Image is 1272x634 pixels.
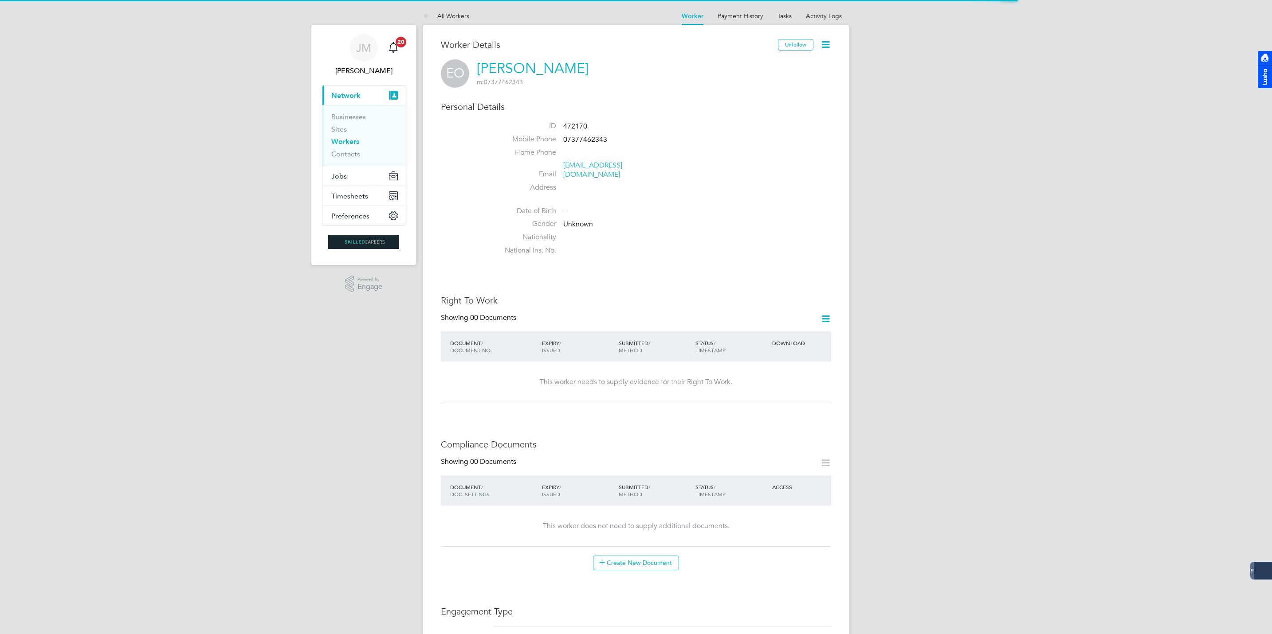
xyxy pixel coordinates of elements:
span: Unknown [563,220,593,229]
span: / [714,339,715,346]
label: Nationality [494,233,556,242]
span: 472170 [563,122,587,131]
button: Create New Document [593,556,679,570]
div: SUBMITTED [616,479,693,502]
span: EO [441,59,469,88]
label: Gender [494,219,556,229]
span: / [559,483,561,490]
span: Powered by [357,276,382,283]
nav: Main navigation [311,25,416,265]
span: / [648,483,650,490]
div: EXPIRY [540,479,616,502]
span: JM [356,42,371,54]
div: This worker needs to supply evidence for their Right To Work. [450,377,822,387]
span: / [648,339,650,346]
span: / [714,483,715,490]
a: Payment History [718,12,763,20]
span: Network [331,91,361,100]
button: Timesheets [322,186,405,206]
div: ACCESS [770,479,831,495]
div: EXPIRY [540,335,616,358]
h3: Right To Work [441,295,831,306]
label: Address [494,183,556,192]
button: Jobs [322,166,405,186]
a: All Workers [423,12,469,20]
span: Preferences [331,212,369,220]
span: TIMESTAMP [695,490,726,498]
a: 20 [385,34,402,62]
button: Unfollow [778,39,813,51]
h3: Compliance Documents [441,439,831,450]
span: 00 Documents [470,457,516,466]
h3: Engagement Type [441,606,831,617]
div: This worker does not need to supply additional documents. [450,521,822,531]
span: Jobs [331,172,347,180]
h3: Worker Details [441,39,778,51]
span: / [559,339,561,346]
a: [PERSON_NAME] [477,60,589,77]
span: / [481,483,483,490]
span: m: [477,78,484,86]
h3: Personal Details [441,101,831,113]
label: ID [494,121,556,131]
label: Email [494,170,556,179]
span: DOCUMENT NO. [450,346,492,354]
label: Date of Birth [494,206,556,216]
div: SUBMITTED [616,335,693,358]
span: Jack McMurray [322,66,405,76]
span: 00 Documents [470,313,516,322]
div: Network [322,105,405,166]
a: Go to home page [322,235,405,249]
div: DOWNLOAD [770,335,831,351]
a: Powered byEngage [345,276,383,292]
span: DOC. SETTINGS [450,490,490,498]
a: Businesses [331,113,366,121]
a: Activity Logs [806,12,842,20]
span: / [481,339,483,346]
span: TIMESTAMP [695,346,726,354]
label: National Ins. No. [494,246,556,255]
label: Home Phone [494,148,556,157]
button: Preferences [322,206,405,226]
div: DOCUMENT [448,335,540,358]
div: Showing [441,457,518,467]
span: Engage [357,283,382,291]
span: 07377462343 [563,135,607,144]
div: STATUS [693,479,770,502]
a: Contacts [331,150,360,158]
span: METHOD [619,490,642,498]
img: skilledcareers-logo-retina.png [328,235,399,249]
a: [EMAIL_ADDRESS][DOMAIN_NAME] [563,161,622,179]
span: - [563,207,565,216]
span: 20 [396,37,406,47]
a: JM[PERSON_NAME] [322,34,405,76]
span: ISSUED [542,346,560,354]
span: Timesheets [331,192,368,200]
a: Worker [682,12,703,20]
div: DOCUMENT [448,479,540,502]
span: 07377462343 [477,78,523,86]
div: STATUS [693,335,770,358]
a: Tasks [777,12,792,20]
span: ISSUED [542,490,560,498]
button: Network [322,86,405,105]
a: Workers [331,137,359,146]
label: Mobile Phone [494,135,556,144]
div: Showing [441,313,518,323]
span: METHOD [619,346,642,354]
a: Sites [331,125,347,133]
